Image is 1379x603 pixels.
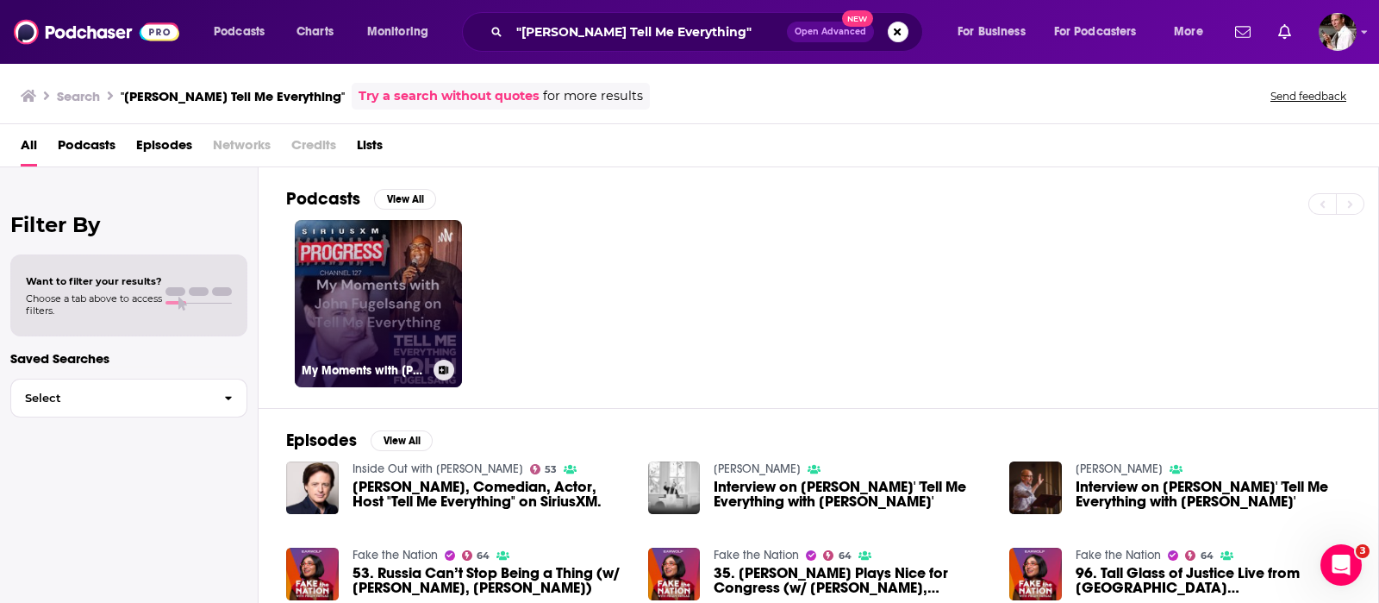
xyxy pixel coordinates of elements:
h2: Episodes [286,430,357,451]
span: for more results [543,86,643,106]
iframe: Intercom live chat [1320,544,1362,586]
p: Saved Searches [10,350,247,367]
button: open menu [202,18,287,46]
img: Interview on Sirius' 'Tell Me Everything with John Fugelsang' [648,462,701,514]
h2: Filter By [10,212,247,237]
button: open menu [1162,18,1225,46]
button: View All [374,189,436,210]
h3: My Moments with [PERSON_NAME] on Tell Me Everything [302,363,427,378]
a: John Fugelsang, Comedian, Actor, Host "Tell Me Everything" on SiriusXM. [353,480,627,509]
span: Choose a tab above to access filters. [26,292,162,317]
a: 35. Trump Plays Nice for Congress (w/ Sarah Pappalardo, John Fugelsang) [714,566,989,595]
a: Show notifications dropdown [1271,17,1298,47]
span: Interview on [PERSON_NAME]' 'Tell Me Everything with [PERSON_NAME]' [1076,480,1351,509]
span: Interview on [PERSON_NAME]' 'Tell Me Everything with [PERSON_NAME]' [714,480,989,509]
h2: Podcasts [286,188,360,210]
span: Open Advanced [795,28,866,36]
button: Send feedback [1265,89,1351,104]
span: Podcasts [214,20,265,44]
span: Want to filter your results? [26,275,162,287]
a: 96. Tall Glass of Justice Live from NYC (John Fugelsang, John Hodgman) [1076,566,1351,595]
span: 53. Russia Can’t Stop Being a Thing (w/ [PERSON_NAME], [PERSON_NAME]) [353,566,627,595]
a: Podcasts [58,131,115,166]
span: New [842,10,873,27]
a: Episodes [136,131,192,166]
span: [PERSON_NAME], Comedian, Actor, Host "Tell Me Everything" on SiriusXM. [353,480,627,509]
span: 64 [1201,552,1214,560]
span: 53 [545,466,557,474]
span: 64 [477,552,490,560]
span: For Podcasters [1054,20,1137,44]
a: My Moments with [PERSON_NAME] on Tell Me Everything [295,220,462,387]
a: 64 [462,550,490,561]
a: Interview on Sirius' 'Tell Me Everything with John Fugelsang' [1076,480,1351,509]
a: 64 [1185,550,1214,561]
span: 35. [PERSON_NAME] Plays Nice for Congress (w/ [PERSON_NAME], [PERSON_NAME]) [714,566,989,595]
img: 96. Tall Glass of Justice Live from NYC (John Fugelsang, John Hodgman) [1009,548,1062,600]
span: 64 [839,552,852,560]
button: Select [10,379,247,418]
button: open menu [1043,18,1162,46]
span: Networks [213,131,271,166]
a: Jason Micheli [1076,462,1163,476]
img: 53. Russia Can’t Stop Being a Thing (w/ John Fugelsang, Dean Obeidallah) [286,548,339,600]
button: Open AdvancedNew [787,22,874,42]
h3: "[PERSON_NAME] Tell Me Everything" [121,88,345,104]
img: Podchaser - Follow, Share and Rate Podcasts [14,16,179,48]
a: Fake the Nation [1076,548,1161,562]
span: For Business [958,20,1026,44]
a: Charts [285,18,344,46]
img: User Profile [1319,13,1357,51]
div: Search podcasts, credits, & more... [478,12,939,52]
a: Lists [357,131,383,166]
a: EpisodesView All [286,430,433,451]
span: Credits [291,131,336,166]
a: 53 [530,464,558,474]
a: Show notifications dropdown [1228,17,1257,47]
a: Fake the Nation [353,548,438,562]
span: More [1174,20,1203,44]
a: 64 [823,550,852,561]
img: Interview on Sirius' 'Tell Me Everything with John Fugelsang' [1009,462,1062,514]
button: open menu [945,18,1047,46]
span: 96. Tall Glass of Justice Live from [GEOGRAPHIC_DATA] ([PERSON_NAME], [PERSON_NAME]) [1076,566,1351,595]
span: Select [11,393,210,404]
a: All [21,131,37,166]
h3: Search [57,88,100,104]
button: Show profile menu [1319,13,1357,51]
img: 35. Trump Plays Nice for Congress (w/ Sarah Pappalardo, John Fugelsang) [648,548,701,600]
a: Try a search without quotes [359,86,540,106]
button: View All [371,430,433,451]
span: 3 [1356,544,1370,558]
input: Search podcasts, credits, & more... [509,18,787,46]
a: 53. Russia Can’t Stop Being a Thing (w/ John Fugelsang, Dean Obeidallah) [353,566,627,595]
a: Jason Micheli [714,462,801,476]
a: Fake the Nation [714,548,799,562]
a: Inside Out with Paul Mecurio [353,462,523,476]
img: John Fugelsang, Comedian, Actor, Host "Tell Me Everything" on SiriusXM. [286,462,339,514]
a: PodcastsView All [286,188,436,210]
button: open menu [355,18,451,46]
span: Charts [296,20,334,44]
a: Interview on Sirius' 'Tell Me Everything with John Fugelsang' [714,480,989,509]
span: Monitoring [367,20,428,44]
span: Logged in as Quarto [1319,13,1357,51]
